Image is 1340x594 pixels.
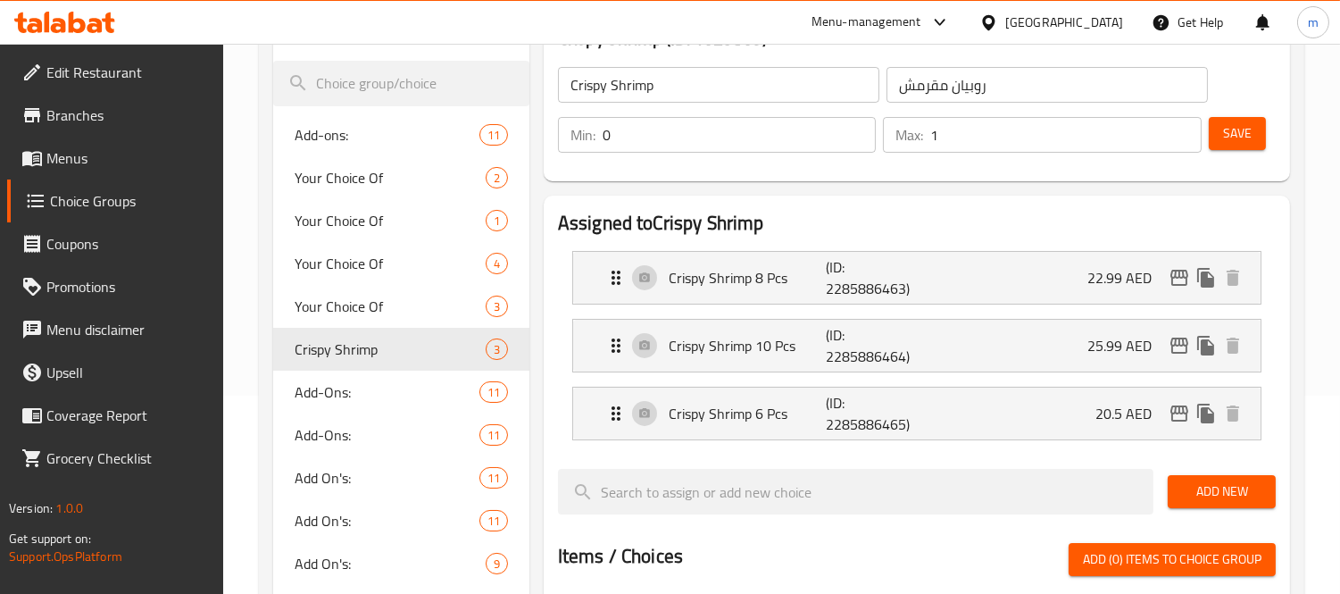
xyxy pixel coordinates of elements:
div: Choices [486,339,508,360]
span: 3 [487,341,507,358]
div: Expand [573,320,1261,372]
div: Add-Ons:11 [273,414,529,456]
span: 2 [487,170,507,187]
a: Edit Restaurant [7,51,224,94]
span: Version: [9,497,53,520]
li: Expand [558,380,1276,448]
a: Upsell [7,351,224,394]
div: Add-ons:11 [273,113,529,156]
div: Your Choice Of2 [273,156,529,199]
button: edit [1166,264,1193,291]
span: Menus [46,147,210,169]
div: [GEOGRAPHIC_DATA] [1005,13,1123,32]
a: Promotions [7,265,224,308]
button: Add New [1168,475,1276,508]
span: Menu disclaimer [46,319,210,340]
a: Support.OpsPlatform [9,545,122,568]
span: Branches [46,105,210,126]
p: 25.99 AED [1087,335,1166,356]
span: 11 [480,470,507,487]
span: m [1308,13,1319,32]
h2: Items / Choices [558,543,683,570]
div: Choices [486,253,508,274]
a: Coverage Report [7,394,224,437]
li: Expand [558,244,1276,312]
a: Choice Groups [7,180,224,222]
li: Expand [558,312,1276,380]
span: Coverage Report [46,405,210,426]
a: Menu disclaimer [7,308,224,351]
span: 1 [487,213,507,230]
div: Choices [479,510,508,531]
button: duplicate [1193,332,1219,359]
a: Menus [7,137,224,180]
div: Choices [486,296,508,317]
span: 9 [487,556,507,573]
span: 11 [480,384,507,401]
span: Add-Ons: [295,381,479,403]
div: Expand [573,388,1261,439]
span: Promotions [46,276,210,297]
p: 22.99 AED [1087,267,1166,289]
span: 3 [487,298,507,315]
div: Menu-management [811,12,921,33]
p: (ID: 2285886464) [826,324,931,367]
span: Add-ons: [295,124,479,146]
span: 11 [480,427,507,444]
span: Add New [1182,481,1261,503]
p: (ID: 2285886463) [826,256,931,299]
p: Min: [570,124,595,146]
span: 1.0.0 [55,497,83,520]
span: Grocery Checklist [46,448,210,469]
h2: Assigned to Crispy Shrimp [558,210,1276,237]
a: Coupons [7,222,224,265]
a: Grocery Checklist [7,437,224,480]
button: delete [1219,332,1246,359]
button: Save [1209,117,1266,150]
span: 11 [480,513,507,530]
div: Your Choice Of4 [273,242,529,285]
span: Add On's: [295,553,486,574]
div: Add On's:9 [273,542,529,585]
div: Add-Ons:11 [273,371,529,414]
span: Your Choice Of [295,167,486,188]
button: delete [1219,264,1246,291]
span: Get support on: [9,527,91,550]
span: Crispy Shrimp [295,339,486,360]
span: Coupons [46,233,210,255]
button: Add (0) items to choice group [1069,543,1276,576]
span: 11 [480,127,507,144]
span: Your Choice Of [295,210,486,231]
div: Add On's:11 [273,499,529,542]
p: (ID: 2285886465) [826,392,931,435]
p: Max: [895,124,923,146]
span: Upsell [46,362,210,383]
span: Save [1223,122,1252,145]
div: Your Choice Of1 [273,199,529,242]
div: Add On's:11 [273,456,529,499]
span: Choice Groups [50,190,210,212]
button: edit [1166,332,1193,359]
h3: Crispy Shrimp (ID: 1023509) [558,24,1276,53]
button: duplicate [1193,264,1219,291]
span: Add (0) items to choice group [1083,548,1261,571]
button: edit [1166,400,1193,427]
span: Add On's: [295,510,479,531]
div: Choices [479,467,508,489]
input: search [558,469,1153,515]
span: Edit Restaurant [46,62,210,83]
span: Your Choice Of [295,253,486,274]
button: delete [1219,400,1246,427]
span: Add-Ons: [295,424,479,446]
div: Your Choice Of3 [273,285,529,328]
span: 4 [487,255,507,272]
p: Crispy Shrimp 6 Pcs [669,403,826,424]
p: 20.5 AED [1095,403,1166,424]
div: Expand [573,252,1261,304]
p: Crispy Shrimp 8 Pcs [669,267,826,289]
p: Crispy Shrimp 10 Pcs [669,335,826,356]
div: Choices [486,553,508,574]
h2: Choice Groups [287,18,402,45]
div: Crispy Shrimp3 [273,328,529,371]
div: Choices [479,424,508,446]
